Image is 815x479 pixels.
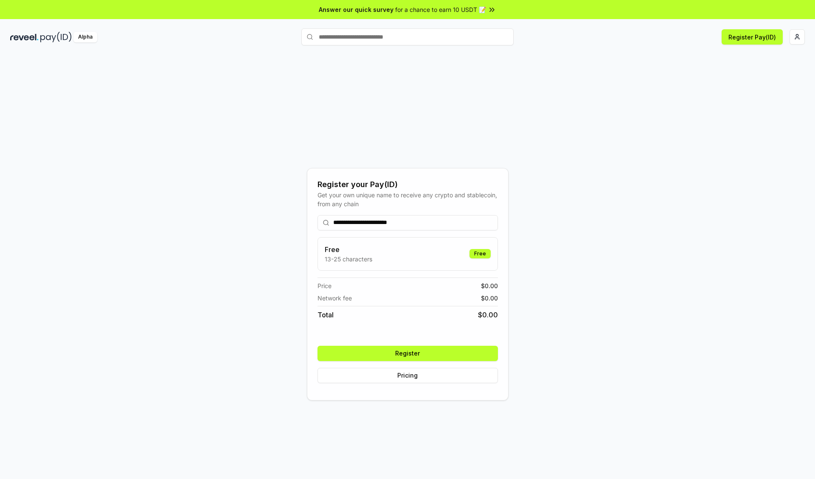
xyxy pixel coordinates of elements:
[325,255,372,263] p: 13-25 characters
[318,190,498,208] div: Get your own unique name to receive any crypto and stablecoin, from any chain
[318,281,332,290] span: Price
[469,249,491,258] div: Free
[318,310,334,320] span: Total
[40,32,72,42] img: pay_id
[318,346,498,361] button: Register
[478,310,498,320] span: $ 0.00
[10,32,39,42] img: reveel_dark
[722,29,783,45] button: Register Pay(ID)
[318,179,498,190] div: Register your Pay(ID)
[318,294,352,303] span: Network fee
[481,294,498,303] span: $ 0.00
[325,244,372,255] h3: Free
[319,5,393,14] span: Answer our quick survey
[481,281,498,290] span: $ 0.00
[73,32,97,42] div: Alpha
[395,5,486,14] span: for a chance to earn 10 USDT 📝
[318,368,498,383] button: Pricing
